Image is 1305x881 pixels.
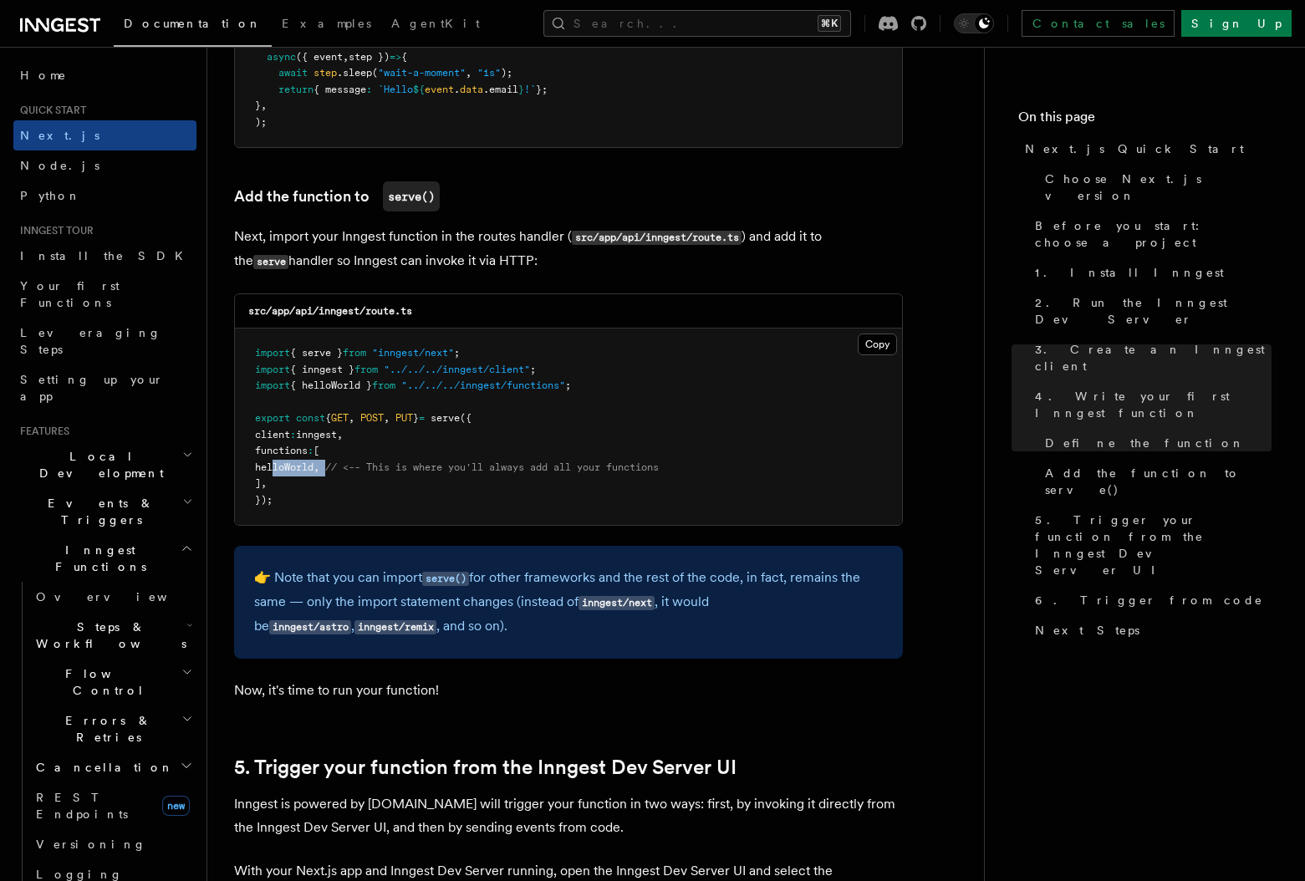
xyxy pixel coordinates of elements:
span: Quick start [13,104,86,117]
span: from [343,347,366,359]
button: Search...⌘K [543,10,851,37]
a: Add the function toserve() [234,181,440,211]
span: . [454,84,460,95]
span: new [162,796,190,816]
span: , [314,461,319,473]
span: ; [565,379,571,391]
a: REST Endpointsnew [29,782,196,829]
span: ; [454,347,460,359]
a: 3. Create an Inngest client [1028,334,1272,381]
span: ); [255,116,267,128]
span: } [413,412,419,424]
span: helloWorld [255,461,314,473]
span: Leveraging Steps [20,326,161,356]
span: import [255,364,290,375]
span: client [255,429,290,440]
a: Your first Functions [13,271,196,318]
span: "../../../inngest/client" [384,364,530,375]
span: async [267,51,296,63]
p: Now, it's time to run your function! [234,679,903,702]
span: Examples [282,17,371,30]
span: { serve } [290,347,343,359]
span: : [308,445,314,456]
span: "inngest/next" [372,347,454,359]
span: }); [255,494,273,506]
span: return [278,84,314,95]
a: Node.js [13,150,196,181]
span: Your first Functions [20,279,120,309]
span: { helloWorld } [290,379,372,391]
span: "1s" [477,67,501,79]
span: .email [483,84,518,95]
p: 👉 Note that you can import for other frameworks and the rest of the code, in fact, remains the sa... [254,566,883,639]
span: data [460,84,483,95]
span: event [425,84,454,95]
span: [ [314,445,319,456]
span: 3. Create an Inngest client [1035,341,1272,374]
span: .sleep [337,67,372,79]
span: Features [13,425,69,438]
span: step [314,67,337,79]
span: "wait-a-moment" [378,67,466,79]
span: } [255,99,261,111]
span: Choose Next.js version [1045,171,1272,204]
span: , [261,99,267,111]
span: 2. Run the Inngest Dev Server [1035,294,1272,328]
a: Choose Next.js version [1038,164,1272,211]
span: 5. Trigger your function from the Inngest Dev Server UI [1035,512,1272,578]
span: import [255,379,290,391]
button: Inngest Functions [13,535,196,582]
a: 6. Trigger from code [1028,585,1272,615]
span: : [290,429,296,440]
button: Local Development [13,441,196,488]
a: Documentation [114,5,272,47]
button: Errors & Retries [29,705,196,752]
span: , [343,51,349,63]
span: Inngest Functions [13,542,181,575]
code: inngest/astro [269,620,351,634]
a: 1. Install Inngest [1028,257,1272,288]
h4: On this page [1018,107,1272,134]
a: Next.js Quick Start [1018,134,1272,164]
span: Next Steps [1035,622,1139,639]
span: serve [431,412,460,424]
span: Overview [36,590,208,603]
span: await [278,67,308,79]
span: 1. Install Inngest [1035,264,1224,281]
code: inngest/remix [354,620,436,634]
a: Define the function [1038,428,1272,458]
span: { [401,51,407,63]
kbd: ⌘K [818,15,841,32]
span: Node.js [20,159,99,172]
a: 2. Run the Inngest Dev Server [1028,288,1272,334]
span: , [384,412,390,424]
span: POST [360,412,384,424]
span: ${ [413,84,425,95]
span: Define the function [1045,435,1245,451]
span: ({ [460,412,472,424]
a: Next.js [13,120,196,150]
span: functions [255,445,308,456]
span: : [366,84,372,95]
span: PUT [395,412,413,424]
span: Steps & Workflows [29,619,186,652]
code: serve [253,255,288,269]
a: Overview [29,582,196,612]
span: Logging [36,868,123,881]
span: , [337,429,343,440]
span: Add the function to serve() [1045,465,1272,498]
span: export [255,412,290,424]
span: { message [314,84,366,95]
code: serve() [383,181,440,211]
span: Home [20,67,67,84]
span: ; [530,364,536,375]
span: } [518,84,524,95]
span: inngest [296,429,337,440]
button: Events & Triggers [13,488,196,535]
a: Before you start: choose a project [1028,211,1272,257]
span: Before you start: choose a project [1035,217,1272,251]
span: , [349,412,354,424]
span: Setting up your app [20,373,164,403]
a: Leveraging Steps [13,318,196,364]
code: serve() [422,572,469,586]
